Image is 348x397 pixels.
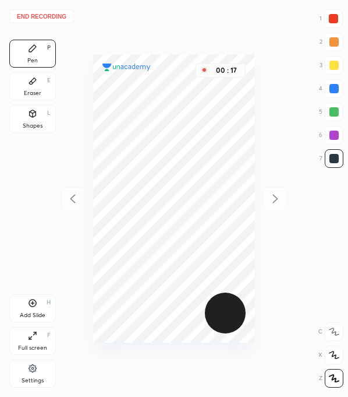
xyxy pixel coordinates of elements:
div: 00 : 17 [212,66,240,75]
div: 4 [319,79,343,98]
button: End recording [9,9,74,23]
div: Pen [27,58,38,64]
div: Eraser [24,90,41,96]
div: 6 [319,126,343,145]
div: F [47,332,51,338]
div: L [47,110,51,116]
div: 3 [319,56,343,75]
div: Z [319,369,343,388]
div: Shapes [23,123,42,129]
div: P [47,45,51,51]
div: 7 [319,149,343,168]
div: Full screen [18,345,47,351]
img: logo.38c385cc.svg [102,64,151,71]
div: X [318,346,343,364]
div: Settings [22,378,44,384]
div: C [318,322,343,341]
div: 5 [319,103,343,121]
div: E [47,78,51,83]
div: H [47,300,51,305]
div: 2 [319,33,343,51]
div: Add Slide [20,312,45,318]
div: 1 [319,9,343,28]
